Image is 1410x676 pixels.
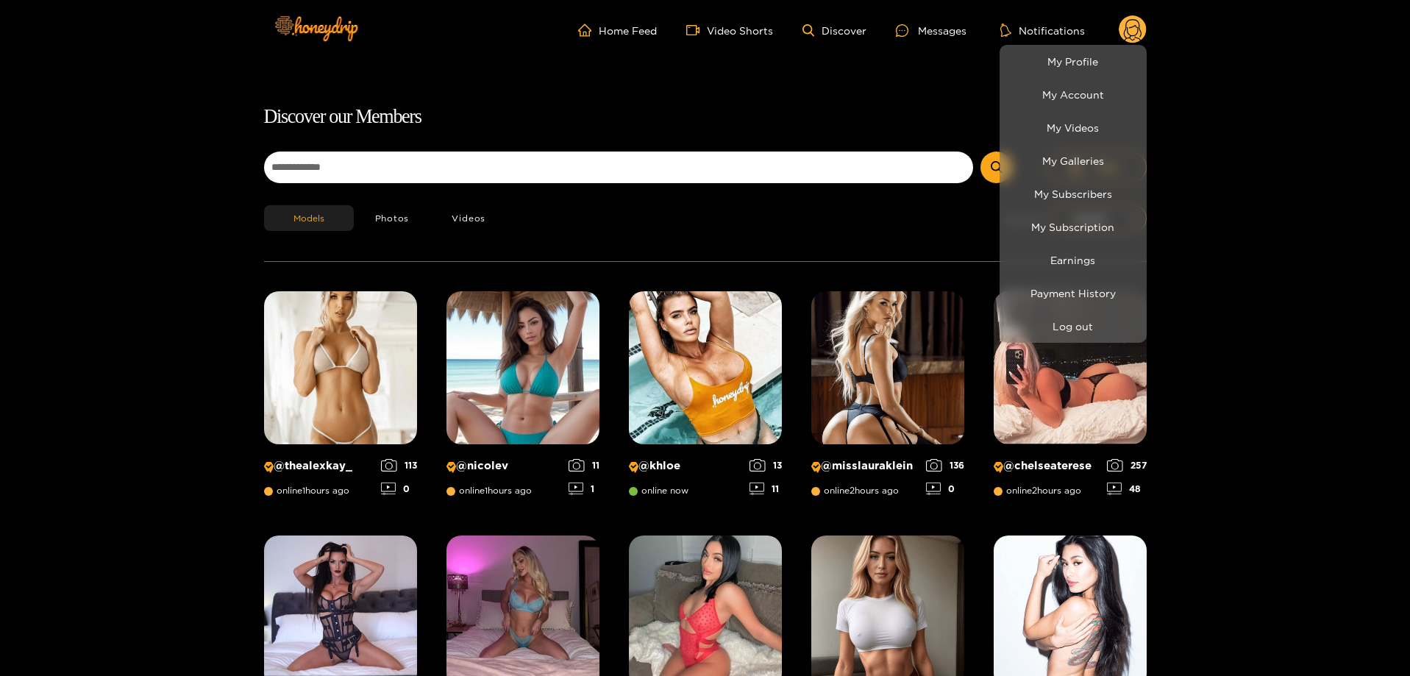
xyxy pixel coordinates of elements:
a: My Videos [1003,115,1143,140]
button: Log out [1003,313,1143,339]
a: My Galleries [1003,148,1143,174]
a: My Profile [1003,49,1143,74]
a: My Subscribers [1003,181,1143,207]
a: Earnings [1003,247,1143,273]
a: My Subscription [1003,214,1143,240]
a: My Account [1003,82,1143,107]
a: Payment History [1003,280,1143,306]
